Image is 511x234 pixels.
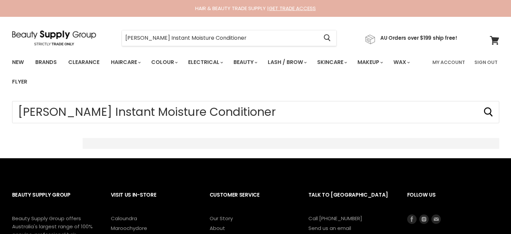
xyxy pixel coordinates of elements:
a: Electrical [183,55,227,69]
a: Flyer [7,75,32,89]
a: Caloundra [111,215,137,222]
a: Haircare [106,55,145,69]
h2: Talk to [GEOGRAPHIC_DATA] [308,187,394,214]
a: Colour [146,55,182,69]
a: Sign Out [470,55,502,69]
a: GET TRADE ACCESS [269,5,316,12]
form: Product [122,30,337,46]
a: Our Story [210,215,233,222]
a: Call [PHONE_NUMBER] [308,215,362,222]
a: Send us an email [308,225,351,232]
a: About [210,225,225,232]
a: New [7,55,29,69]
a: Brands [30,55,62,69]
a: Beauty [228,55,261,69]
iframe: Gorgias live chat messenger [477,202,504,227]
h2: Customer Service [210,187,295,214]
input: Search [12,101,499,123]
a: Clearance [63,55,104,69]
h2: Beauty Supply Group [12,187,97,214]
a: Makeup [352,55,387,69]
a: Maroochydore [111,225,147,232]
a: Lash / Brow [263,55,311,69]
button: Search [318,30,336,46]
h2: Follow us [407,187,499,214]
a: Skincare [312,55,351,69]
nav: Main [4,53,508,92]
a: My Account [428,55,469,69]
a: Wax [388,55,414,69]
form: Product [12,101,499,123]
button: Search [483,107,494,118]
ul: Main menu [7,53,428,92]
input: Search [122,30,318,46]
div: HAIR & BEAUTY TRADE SUPPLY | [4,5,508,12]
h2: Visit Us In-Store [111,187,196,214]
